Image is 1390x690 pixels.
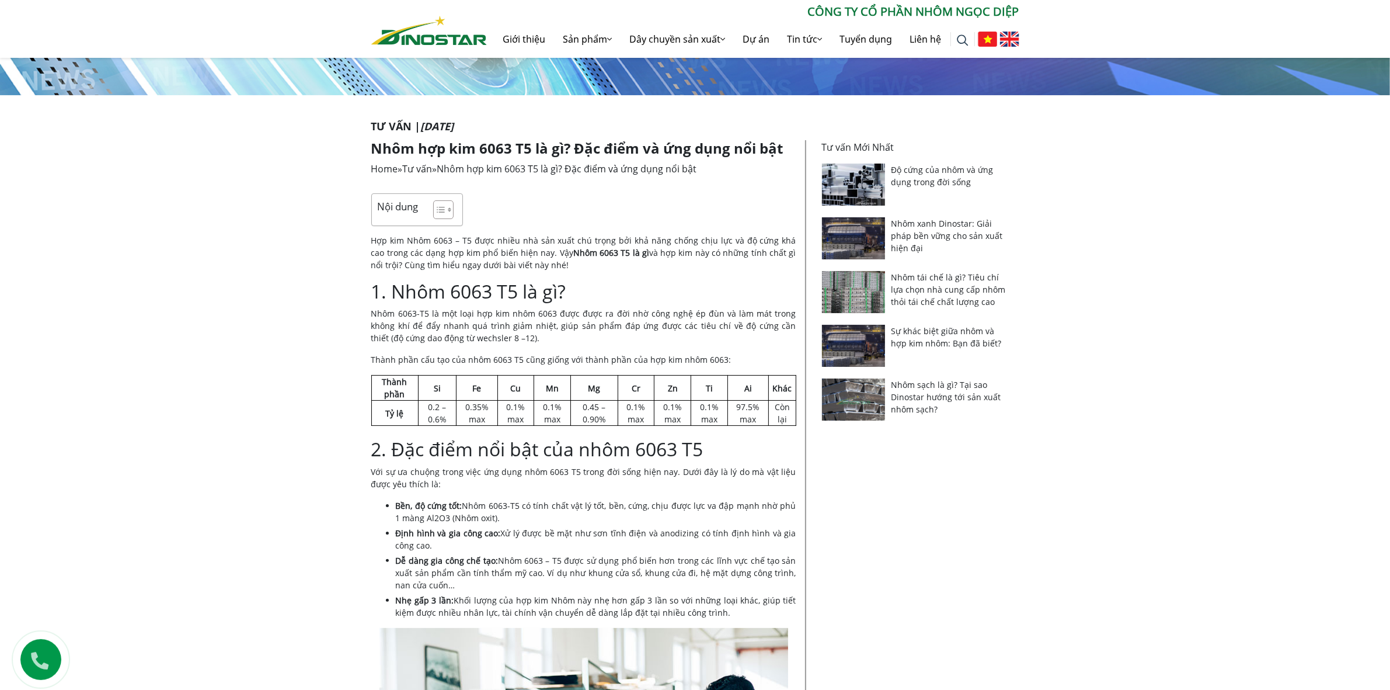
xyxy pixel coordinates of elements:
[371,307,796,344] p: Nhôm 6063-T5 là một loại hợp kim nhôm 6063 được được ra đời nhờ công nghệ ép đùn và làm mát trong...
[822,217,886,259] img: Nhôm xanh Dinostar: Giải pháp bền vững cho sản xuất hiện đại
[371,438,796,460] h2: 2. Đặc điểm nổi bật của nhôm 6063 T5
[654,401,691,426] td: 0.1% max
[891,379,1001,415] a: Nhôm sạch là gì? Tại sao Dinostar hướng tới sản xuất nhôm sạch?
[434,383,441,394] strong: Si
[831,20,901,58] a: Tuyển dụng
[396,555,498,566] strong: Dễ dàng gia công chế tạo:
[497,401,534,426] td: 0.1% max
[822,140,1012,154] p: Tư vấn Mới Nhất
[534,401,571,426] td: 0.1% max
[891,325,1001,349] a: Sự khác biệt giữa nhôm và hợp kim nhôm: Bạn đã biết?
[371,162,398,175] a: Home
[494,20,555,58] a: Giới thiệu
[901,20,950,58] a: Liên hệ
[772,383,792,394] strong: Khác
[546,383,559,394] strong: Mn
[378,200,419,213] p: Nội dung
[396,500,462,511] strong: Bền, độ cứng tốt:
[891,164,993,188] a: Độ cứng của nhôm và ứng dụng trong đời sống
[418,401,456,426] td: 0.2 – 0.6%
[371,234,796,271] p: Hợp kim Nhôm 6063 – T5 được nhiều nhà sản xuất chú trọng bởi khả năng chống chịu lực và độ cứng k...
[691,401,728,426] td: 0.1% max
[618,401,654,426] td: 0.1% max
[371,140,796,157] h1: Nhôm hợp kim 6063 T5 là gì? Đặc điểm và ứng dụng nổi bật
[744,383,752,394] strong: Ai
[424,200,451,220] a: Toggle Table of Content
[371,16,487,45] img: Nhôm Dinostar
[822,164,886,206] img: Độ cứng của nhôm và ứng dụng trong đời sống
[382,376,407,400] strong: Thành phần
[891,272,1005,307] a: Nhôm tái chế là gì? Tiêu chí lựa chọn nhà cung cấp nhôm thỏi tái chế chất lượng cao
[371,119,1019,134] p: Tư vấn |
[472,383,481,394] strong: Fe
[822,271,886,313] img: Nhôm tái chế là gì? Tiêu chí lựa chọn nhà cung cấp nhôm thỏi tái chế chất lượng cao
[396,500,796,524] li: Nhôm 6063-T5 có tính chất vật lý tốt, bền, cứng, chịu được lực va đập mạnh nhờ phủ 1 màng Al2O3 (...
[371,353,796,366] p: Thành phần cấu tạo của nhôm 6063 T5 cũng giống với thành phần của hợp kim nhôm 6063:
[891,218,1002,254] a: Nhôm xanh Dinostar: Giải pháp bền vững cho sản xuất hiện đại
[727,401,769,426] td: 97.5% max
[555,20,621,58] a: Sản phẩm
[822,379,886,421] img: Nhôm sạch là gì? Tại sao Dinostar hướng tới sản xuất nhôm sạch?
[632,383,640,394] strong: Cr
[437,162,697,175] span: Nhôm hợp kim 6063 T5 là gì? Đặc điểm và ứng dụng nổi bật
[386,408,404,419] strong: Tỷ lệ
[1000,32,1019,47] img: English
[706,383,713,394] strong: Ti
[978,32,997,47] img: Tiếng Việt
[570,401,618,426] td: 0.45 – 0.90%
[371,466,796,490] p: Với sự ưa chuộng trong việc ứng dụng nhôm 6063 T5 trong đời sống hiện nay. Dưới đây là lý do mà v...
[588,383,600,394] strong: Mg
[396,527,796,552] li: Xử lý được bề mặt như sơn tĩnh điện và anodizing có tính định hình và gia công cao.
[822,325,886,367] img: Sự khác biệt giữa nhôm và hợp kim nhôm: Bạn đã biết?
[421,119,454,133] i: [DATE]
[734,20,779,58] a: Dự án
[396,528,501,539] strong: Định hình và gia công cao:
[779,20,831,58] a: Tin tức
[403,162,433,175] a: Tư vấn
[487,3,1019,20] p: CÔNG TY CỔ PHẦN NHÔM NGỌC DIỆP
[371,280,796,303] h2: 1. Nhôm 6063 T5 là gì?
[396,594,796,619] li: Khối lượng của hợp kim Nhôm này nhẹ hơn gấp 3 lần so với những loại khác, giúp tiết kiệm được nhi...
[396,595,454,606] strong: Nhẹ gấp 3 lần:
[957,34,969,46] img: search
[371,162,697,175] span: » »
[573,247,649,258] strong: Nhôm 6063 T5 là gì
[457,401,498,426] td: 0.35% max
[668,383,678,394] strong: Zn
[621,20,734,58] a: Dây chuyền sản xuất
[769,401,796,426] td: Còn lại
[396,554,796,591] li: Nhôm 6063 – T5 được sử dụng phổ biến hơn trong các lĩnh vực chế tạo sản xuất sản phẩm cần tính th...
[511,383,521,394] strong: Cu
